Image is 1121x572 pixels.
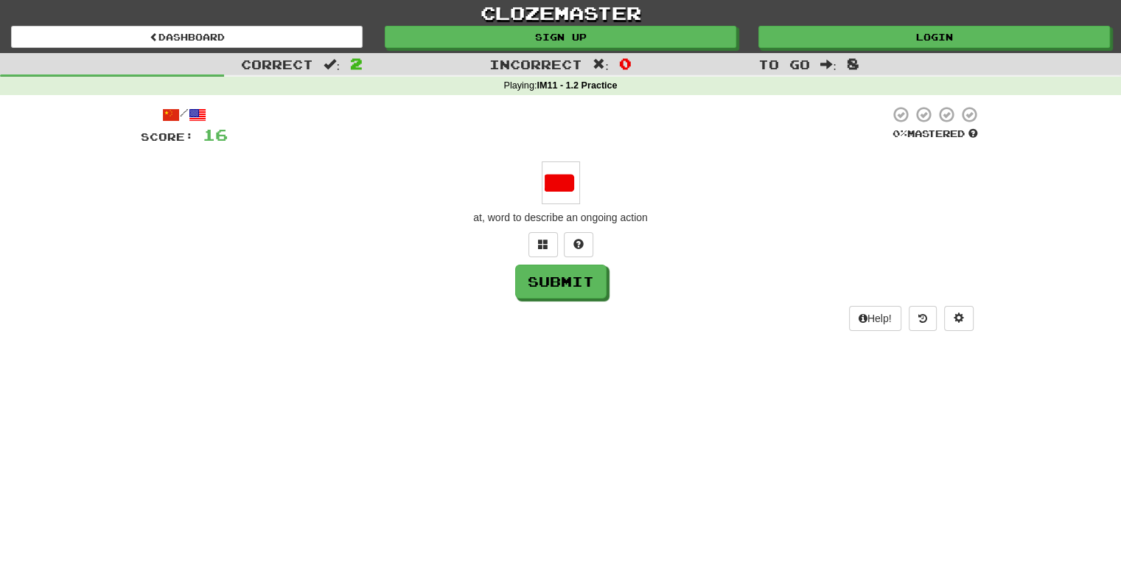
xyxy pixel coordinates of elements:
[324,58,340,71] span: :
[890,128,981,141] div: Mastered
[385,26,736,48] a: Sign up
[489,57,582,71] span: Incorrect
[141,130,194,143] span: Score:
[515,265,607,299] button: Submit
[758,57,810,71] span: To go
[537,80,617,91] strong: IM11 - 1.2 Practice
[141,210,981,225] div: at, word to describe an ongoing action
[619,55,632,72] span: 0
[141,105,228,124] div: /
[350,55,363,72] span: 2
[893,128,907,139] span: 0 %
[849,306,901,331] button: Help!
[909,306,937,331] button: Round history (alt+y)
[564,232,593,257] button: Single letter hint - you only get 1 per sentence and score half the points! alt+h
[593,58,609,71] span: :
[847,55,859,72] span: 8
[11,26,363,48] a: Dashboard
[241,57,313,71] span: Correct
[203,125,228,144] span: 16
[758,26,1110,48] a: Login
[528,232,558,257] button: Switch sentence to multiple choice alt+p
[820,58,837,71] span: :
